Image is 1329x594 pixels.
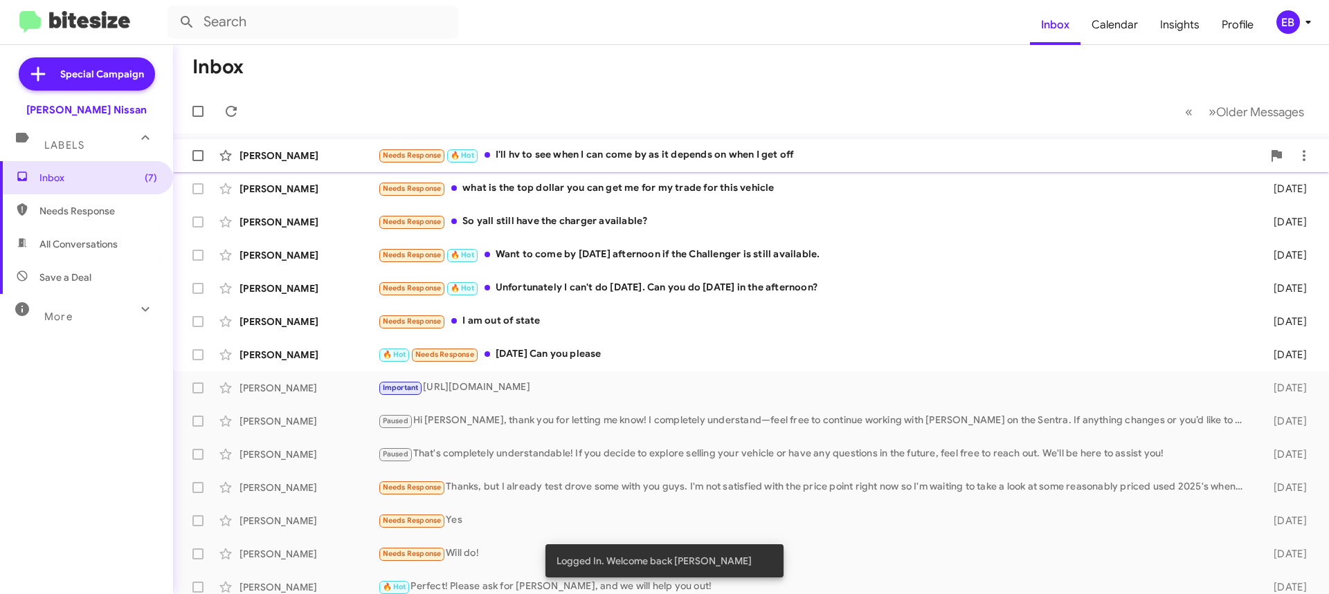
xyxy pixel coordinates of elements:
input: Search [168,6,458,39]
button: EB [1265,10,1314,34]
span: Paused [383,416,408,425]
div: [PERSON_NAME] [239,281,378,295]
div: [DATE] [1251,281,1318,295]
span: 🔥 Hot [383,582,406,591]
span: Needs Response [383,284,442,293]
div: [DATE] [1251,381,1318,395]
div: [DATE] [1251,348,1318,362]
span: Needs Response [383,217,442,226]
div: [DATE] [1251,481,1318,494]
div: So yall still have the charger available? [378,214,1251,230]
div: Will do! [378,546,1251,561]
span: Special Campaign [60,67,144,81]
a: Profile [1211,5,1265,45]
div: [PERSON_NAME] [239,149,378,163]
button: Previous [1177,98,1201,126]
div: [PERSON_NAME] [239,547,378,561]
div: I'll hv to see when I can come by as it depends on when I get off [378,147,1263,163]
a: Insights [1149,5,1211,45]
div: [PERSON_NAME] [239,514,378,528]
span: » [1209,103,1216,120]
span: More [44,310,73,323]
div: [PERSON_NAME] [239,348,378,362]
div: [DATE] [1251,547,1318,561]
div: [DATE] [1251,215,1318,229]
a: Special Campaign [19,57,155,91]
div: [DATE] [1251,447,1318,461]
div: [URL][DOMAIN_NAME] [378,380,1251,396]
div: what is the top dollar you can get me for my trade for this vehicle [378,180,1251,196]
span: Needs Response [415,350,474,359]
div: [DATE] [1251,414,1318,428]
nav: Page navigation example [1177,98,1312,126]
div: [DATE] [1251,248,1318,262]
span: Needs Response [383,250,442,259]
div: That's completely understandable! If you decide to explore selling your vehicle or have any quest... [378,446,1251,462]
span: 🔥 Hot [451,284,474,293]
div: [PERSON_NAME] [239,447,378,461]
span: Labels [44,139,84,151]
div: Want to come by [DATE] afternoon if the Challenger is still available. [378,247,1251,263]
span: Needs Response [39,204,157,218]
span: Inbox [39,171,157,185]
div: [DATE] [1251,514,1318,528]
span: Paused [383,449,408,458]
a: Inbox [1030,5,1081,45]
button: Next [1200,98,1312,126]
span: All Conversations [39,237,118,251]
div: [PERSON_NAME] [239,182,378,196]
div: Thanks, but I already test drove some with you guys. I'm not satisfied with the price point right... [378,479,1251,495]
div: [DATE] Can you please [378,346,1251,362]
div: [DATE] [1251,182,1318,196]
span: Logged In. Welcome back [PERSON_NAME] [557,554,752,568]
div: [PERSON_NAME] [239,315,378,328]
h1: Inbox [192,56,244,78]
span: Needs Response [383,184,442,193]
span: Needs Response [383,549,442,558]
div: Yes [378,512,1251,528]
div: Hi [PERSON_NAME], thank you for letting me know! I completely understand—feel free to continue wo... [378,413,1251,429]
span: « [1185,103,1193,120]
div: I am out of state [378,313,1251,329]
span: Needs Response [383,317,442,326]
span: 🔥 Hot [451,151,474,160]
span: 🔥 Hot [383,350,406,359]
span: Older Messages [1216,104,1304,120]
div: [DATE] [1251,315,1318,328]
span: (7) [145,171,157,185]
div: [PERSON_NAME] [239,580,378,594]
span: Needs Response [383,483,442,492]
div: [PERSON_NAME] [239,215,378,229]
span: 🔥 Hot [451,250,474,259]
div: [PERSON_NAME] [239,381,378,395]
span: Important [383,383,419,392]
div: EB [1276,10,1300,34]
div: Unfortunately I can't do [DATE]. Can you do [DATE] in the afternoon? [378,280,1251,296]
span: Needs Response [383,516,442,525]
span: Needs Response [383,151,442,160]
div: [PERSON_NAME] [239,481,378,494]
div: [PERSON_NAME] Nissan [26,103,147,117]
span: Save a Deal [39,270,91,284]
div: [DATE] [1251,580,1318,594]
div: [PERSON_NAME] [239,414,378,428]
a: Calendar [1081,5,1149,45]
div: [PERSON_NAME] [239,248,378,262]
